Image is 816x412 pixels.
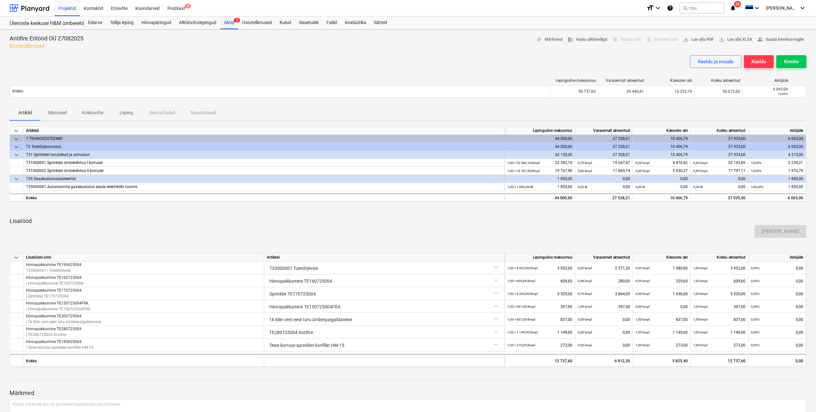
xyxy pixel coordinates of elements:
div: 0,00 [751,326,803,339]
div: 837,00 [635,313,688,326]
div: 6 065,00 [745,87,788,91]
small: 1,00 kmpl [693,266,707,270]
div: 0,00 [748,354,806,367]
span: keyboard_arrow_down [13,254,20,262]
span: 4 [185,4,191,8]
button: Lae alla XLSX [716,35,755,45]
button: Saada kinnitusringile [755,35,806,45]
div: Ülemiste keskuse H&M ümberehitustööd [HMÜLEMISTE] [10,20,76,27]
span: notes [536,37,542,42]
div: 11 860,74 [578,167,630,175]
div: 1 149,00 [693,326,745,339]
a: Eelarve [84,16,106,29]
a: Alltöövõtulepingud [175,16,220,29]
div: 56 737,60 [550,86,598,97]
small: 0,00% [751,330,760,334]
div: Aktijääk [748,253,806,262]
p: | 1k 6liin vent eest toru ümberpaigaldamine [26,319,101,324]
p: Artiklid [17,109,33,116]
div: Lepinguline maksumus [553,78,596,83]
p: Hinnapakkumine TE150725004FRA [26,301,90,306]
small: 0,30 kmpl [635,292,650,296]
div: 0,00 [751,262,803,275]
div: 12 737,60 [691,354,748,367]
p: | Teise korruse sprinkleri konflikt HM-15 [26,345,93,350]
small: 1,00 × 22 382,10 / kmpl [507,161,540,165]
p: Hinnapakkumine TE170725004 [26,288,81,293]
p: Kontrollimisel [10,42,83,50]
div: 27 528,21 [575,135,633,143]
p: Leping [119,109,134,116]
small: 1,00 kmpl [693,292,707,296]
div: 0,00 [751,300,803,313]
div: Kokku akteeritud [697,78,740,83]
p: Hinnapakkumine TE180825004 [26,339,93,345]
i: Abikeskus [667,4,673,12]
div: 837,00 [507,313,572,326]
div: 5 520,00 [507,287,572,300]
div: 34 440,41 [598,86,646,97]
small: 0,00 kmpl [578,318,592,321]
div: 3 864,00 [578,287,630,300]
p: Antifire Eritööd OÜ 27082025 [10,35,83,42]
small: 0,00% [751,318,760,321]
div: 37 935,00 [691,143,748,151]
small: 0,40 kmpl [635,266,650,270]
small: 0,00 kmpl [578,330,592,334]
small: 0,00 kmpl [635,305,650,308]
small: 1,00 kmpl [635,343,650,347]
div: 6 065,00 [748,135,806,143]
span: Vaata alltöövõtjat [568,36,607,43]
span: keyboard_arrow_down [13,135,20,143]
small: 0,00 tk [635,185,645,189]
div: 0,00 [578,183,630,191]
div: 20 143,89 [693,159,745,167]
p: Kokku [13,89,23,94]
i: keyboard_arrow_down [753,4,761,12]
span: save_alt [683,37,689,42]
span: search [683,5,688,11]
div: 73 Tuletõrjevarustus [26,143,502,151]
small: 0,46 kmpl [578,279,592,283]
span: Saada kinnitusringile [757,36,804,43]
div: 37 935,00 [691,135,748,143]
div: Sissetulek [295,16,323,29]
div: 17 791,11 [693,167,745,175]
div: 42 150,00 [505,151,575,159]
div: Varasemalt akteeritud [575,253,633,262]
div: Käesolev akt [633,127,691,135]
small: 0,00% [751,279,760,283]
small: 1,00 × 1 149,00 / kmpl [507,330,538,334]
div: Käesolev akt [633,253,691,262]
small: 1,00 kmpl [693,305,707,308]
p: Hinnapakkumine TE160725004 [26,275,83,280]
div: 5 930,37 [635,167,688,175]
small: 0,54 kmpl [635,279,650,283]
div: Keeldu ja muuda [698,57,733,66]
p: | Hinnapakkumine TE160725004 [26,280,83,286]
i: keyboard_arrow_down [654,4,662,12]
div: 837,00 [693,313,745,326]
div: 10 406,79 [633,143,691,151]
div: Failid [323,16,341,29]
small: 0,00 kmpl [578,343,592,347]
div: 6 065,00 [751,194,803,202]
div: 7 TEHNOSÜSTEEMID [26,135,502,143]
div: Aktijääk [745,78,788,83]
i: format_size [646,4,654,12]
small: 1,00 kmpl [693,330,707,334]
small: 1,00 kmpl [635,330,650,334]
div: 731 Sprinkleri torustikud ja armatuur [26,151,502,159]
div: 5 825,40 [635,355,688,367]
p: | TE280725004 Antifire [26,332,81,337]
span: keyboard_arrow_down [13,127,20,135]
small: 0,00% [751,305,760,308]
span: keyboard_arrow_down [13,143,20,151]
p: Lisatööd [10,217,806,225]
div: Kulud [276,16,295,29]
div: 27 528,21 [578,194,630,202]
div: 15 667,47 [578,159,630,167]
button: Kinnita [776,55,806,68]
